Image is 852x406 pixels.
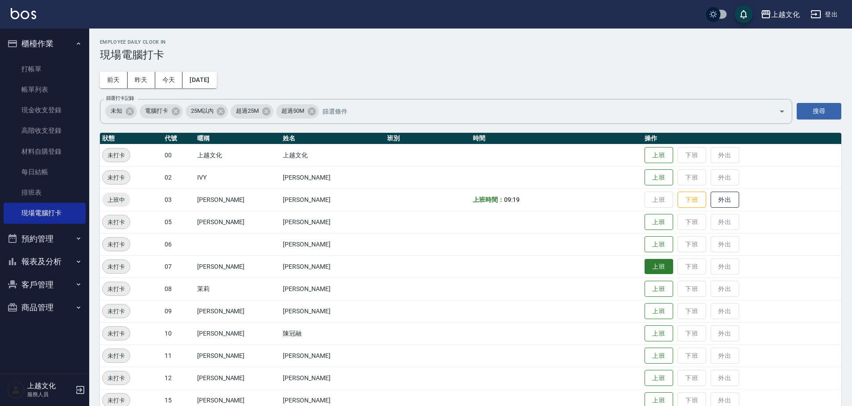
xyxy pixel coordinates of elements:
[281,233,385,255] td: [PERSON_NAME]
[100,133,162,144] th: 狀態
[162,166,195,189] td: 02
[4,227,86,250] button: 預約管理
[103,240,130,249] span: 未打卡
[7,381,25,399] img: Person
[195,344,281,367] td: [PERSON_NAME]
[775,104,789,119] button: Open
[128,72,155,88] button: 昨天
[103,217,130,227] span: 未打卡
[162,211,195,233] td: 05
[195,367,281,389] td: [PERSON_NAME]
[473,196,504,203] b: 上班時間：
[103,351,130,361] span: 未打卡
[281,255,385,278] td: [PERSON_NAME]
[276,104,319,119] div: 超過50M
[4,59,86,79] a: 打帳單
[100,49,841,61] h3: 現場電腦打卡
[678,192,706,208] button: 下班
[385,133,471,144] th: 班別
[645,348,673,364] button: 上班
[645,370,673,386] button: 上班
[195,144,281,166] td: 上越文化
[162,300,195,322] td: 09
[645,169,673,186] button: 上班
[162,367,195,389] td: 12
[4,273,86,296] button: 客戶管理
[281,278,385,300] td: [PERSON_NAME]
[281,322,385,344] td: 陳冠融
[645,325,673,342] button: 上班
[281,211,385,233] td: [PERSON_NAME]
[4,250,86,273] button: 報表及分析
[140,107,174,115] span: 電腦打卡
[471,133,642,144] th: 時間
[4,79,86,100] a: 帳單列表
[195,133,281,144] th: 暱稱
[797,103,841,119] button: 搜尋
[100,39,841,45] h2: Employee Daily Clock In
[645,281,673,297] button: 上班
[757,5,803,24] button: 上越文化
[4,32,86,55] button: 櫃檯作業
[103,284,130,294] span: 未打卡
[4,120,86,141] a: 高階收支登錄
[27,381,73,390] h5: 上越文化
[281,367,385,389] td: [PERSON_NAME]
[735,5,753,23] button: save
[807,6,841,23] button: 登出
[182,72,216,88] button: [DATE]
[195,255,281,278] td: [PERSON_NAME]
[195,189,281,211] td: [PERSON_NAME]
[281,300,385,322] td: [PERSON_NAME]
[162,233,195,255] td: 06
[4,141,86,162] a: 材料自購登錄
[103,307,130,316] span: 未打卡
[195,278,281,300] td: 茉莉
[4,162,86,182] a: 每日結帳
[162,344,195,367] td: 11
[281,344,385,367] td: [PERSON_NAME]
[103,396,130,405] span: 未打卡
[504,196,520,203] span: 09:19
[140,104,183,119] div: 電腦打卡
[642,133,841,144] th: 操作
[103,329,130,338] span: 未打卡
[155,72,183,88] button: 今天
[281,144,385,166] td: 上越文化
[645,303,673,320] button: 上班
[281,133,385,144] th: 姓名
[27,390,73,398] p: 服務人員
[195,211,281,233] td: [PERSON_NAME]
[162,189,195,211] td: 03
[162,322,195,344] td: 10
[711,192,739,208] button: 外出
[4,296,86,319] button: 商品管理
[645,214,673,230] button: 上班
[195,322,281,344] td: [PERSON_NAME]
[195,166,281,189] td: IVY
[103,373,130,383] span: 未打卡
[645,236,673,253] button: 上班
[645,259,673,275] button: 上班
[645,147,673,164] button: 上班
[162,255,195,278] td: 07
[4,203,86,223] a: 現場電腦打卡
[4,182,86,203] a: 排班表
[231,104,273,119] div: 超過25M
[276,107,310,115] span: 超過50M
[4,100,86,120] a: 現金收支登錄
[281,189,385,211] td: [PERSON_NAME]
[106,95,134,102] label: 篩選打卡記錄
[162,278,195,300] td: 08
[103,151,130,160] span: 未打卡
[231,107,264,115] span: 超過25M
[105,107,128,115] span: 未知
[162,133,195,144] th: 代號
[195,300,281,322] td: [PERSON_NAME]
[771,9,800,20] div: 上越文化
[281,166,385,189] td: [PERSON_NAME]
[100,72,128,88] button: 前天
[186,104,228,119] div: 25M以內
[186,107,219,115] span: 25M以內
[11,8,36,19] img: Logo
